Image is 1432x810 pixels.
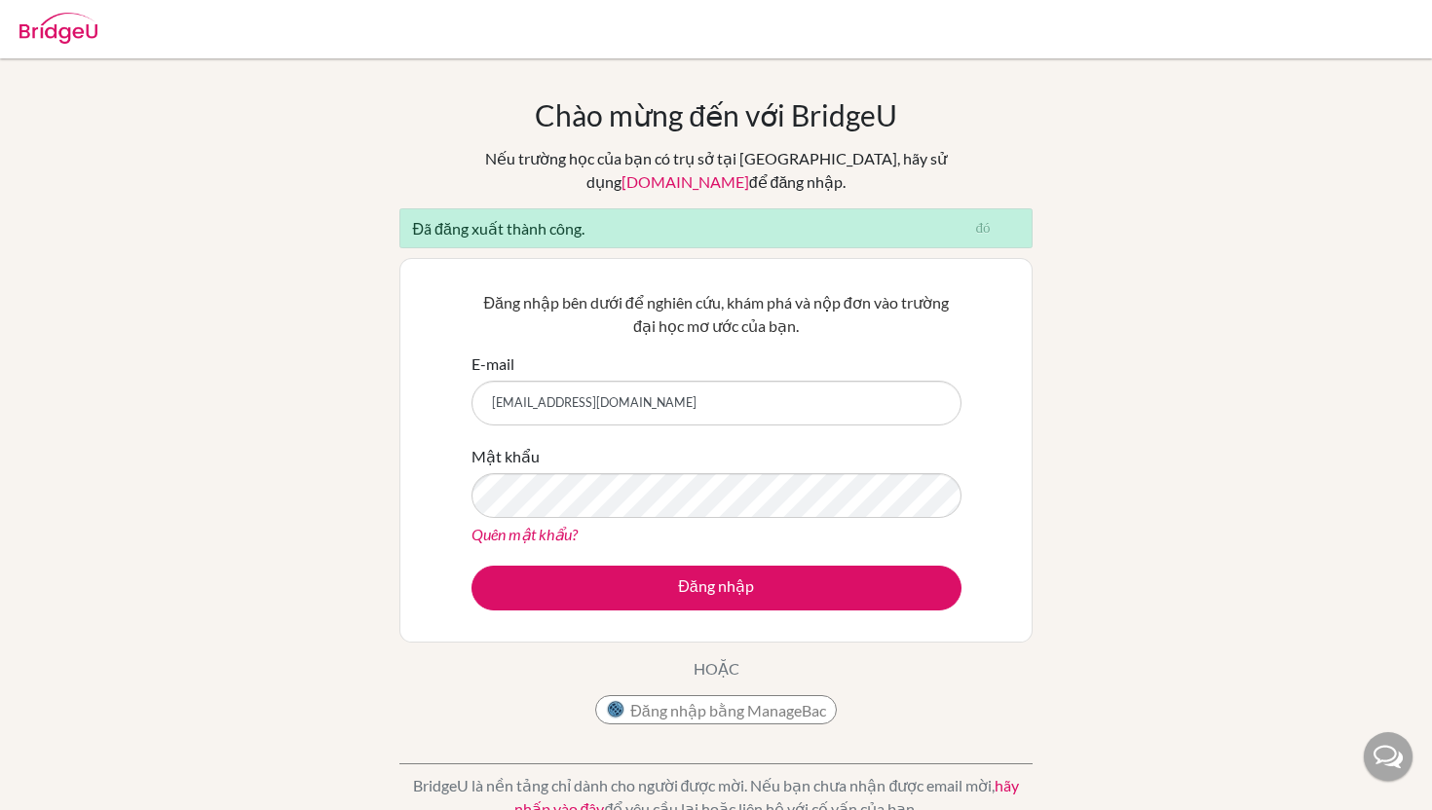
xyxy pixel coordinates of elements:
a: Quên mật khẩu? [471,525,578,543]
font: E-mail [471,354,514,373]
font: Đăng nhập bằng ManageBac [630,701,825,719]
a: [DOMAIN_NAME] [622,172,749,191]
button: Đăng nhập [471,566,961,610]
font: Nếu trường học của bạn có trụ sở tại [GEOGRAPHIC_DATA], hãy sử dụng [485,149,947,191]
font: Đăng nhập bên dưới để nghiên cứu, khám phá và nộp đơn vào trường đại học mơ ước của bạn. [483,293,948,335]
img: Cầu-U [19,13,97,44]
font: để đăng nhập. [749,172,847,191]
font: Trợ giúp [40,14,112,31]
font: BridgeU là nền tảng chỉ dành cho người được mời. Nếu bạn chưa nhận được email mời, [413,776,996,794]
button: Đóng [963,209,1032,240]
button: Đăng nhập bằng ManageBac [595,695,836,724]
font: Đã đăng xuất thành công. [413,219,584,238]
font: HOẶC [694,659,739,678]
font: Chào mừng đến với BridgeU [535,97,897,132]
font: đóng [976,219,1020,234]
font: Đăng nhập [678,576,753,595]
font: Mật khẩu [471,447,540,465]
